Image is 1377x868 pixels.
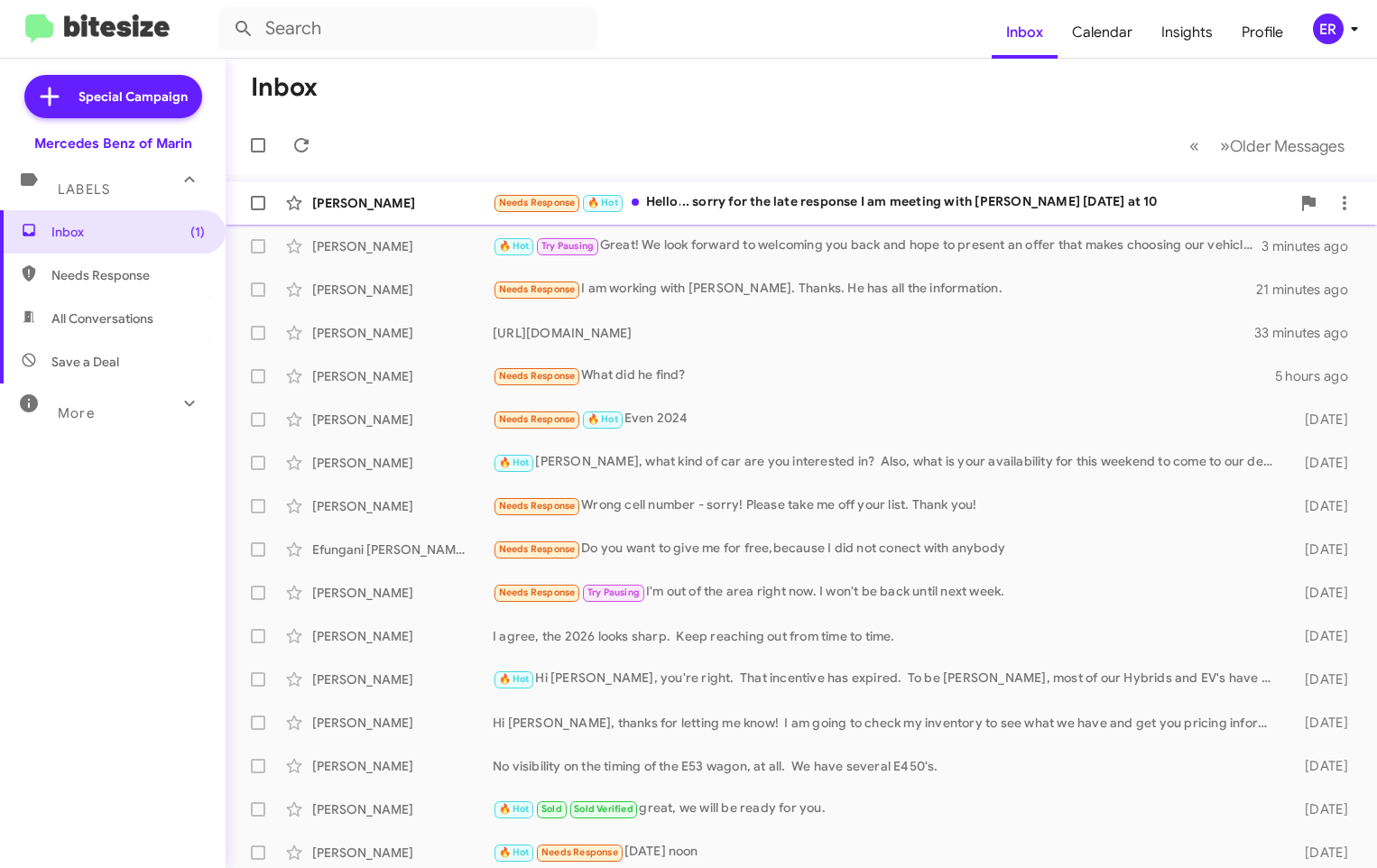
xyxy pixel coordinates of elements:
span: 🔥 Hot [499,240,530,252]
div: Hello... sorry for the late response I am meeting with [PERSON_NAME] [DATE] at 10 [493,192,1290,213]
a: Special Campaign [24,75,202,118]
div: What did he find? [493,365,1275,386]
div: [PERSON_NAME] [312,454,493,472]
span: All Conversations [51,309,153,328]
span: (1) [190,223,205,241]
span: More [58,405,95,421]
span: 🔥 Hot [499,457,530,468]
div: Do you want to give me for free,because I did not conect with anybody [493,539,1282,559]
div: great, we will be ready for you. [493,799,1282,819]
div: I am working with [PERSON_NAME]. Thanks. He has all the information. [493,279,1256,300]
div: Hi [PERSON_NAME], thanks for letting me know! I am going to check my inventory to see what we hav... [493,714,1282,732]
span: Needs Response [499,197,576,208]
div: Efungani [PERSON_NAME] [PERSON_NAME] [312,540,493,559]
div: [PERSON_NAME] [312,670,493,688]
div: [DATE] [1282,800,1363,818]
div: [PERSON_NAME] [312,194,493,212]
div: [DATE] [1282,670,1363,688]
div: [PERSON_NAME] [312,584,493,602]
a: Insights [1147,6,1227,59]
div: [PERSON_NAME] [312,237,493,255]
div: [DATE] noon [493,842,1282,863]
div: [PERSON_NAME] [312,714,493,732]
div: [DATE] [1282,714,1363,732]
div: [PERSON_NAME], what kind of car are you interested in? Also, what is your availability for this w... [493,452,1282,473]
div: [DATE] [1282,584,1363,602]
span: 🔥 Hot [587,413,618,425]
span: 🔥 Hot [587,197,618,208]
div: [DATE] [1282,627,1363,645]
div: No visibility on the timing of the E53 wagon, at all. We have several E450's. [493,757,1282,775]
div: [PERSON_NAME] [312,324,493,342]
div: Wrong cell number - sorry! Please take me off your list. Thank you! [493,495,1282,516]
a: Profile [1227,6,1298,59]
div: 3 minutes ago [1261,237,1363,255]
div: [DATE] [1282,844,1363,862]
div: [PERSON_NAME] [312,844,493,862]
span: Sold [541,803,562,815]
div: [DATE] [1282,497,1363,515]
div: Mercedes Benz of Marin [34,134,192,152]
span: 🔥 Hot [499,673,530,685]
button: Previous [1178,127,1210,164]
span: Special Campaign [79,88,188,106]
nav: Page navigation example [1179,127,1355,164]
div: ER [1313,14,1344,44]
span: Sold Verified [574,803,633,815]
span: Needs Response [499,543,576,555]
div: [PERSON_NAME] [312,367,493,385]
span: Needs Response [499,283,576,295]
div: Even 2024 [493,409,1282,429]
div: [DATE] [1282,411,1363,429]
a: Calendar [1058,6,1147,59]
h1: Inbox [251,73,318,102]
span: » [1220,134,1230,157]
span: Try Pausing [541,240,594,252]
span: Needs Response [499,413,576,425]
div: I agree, the 2026 looks sharp. Keep reaching out from time to time. [493,627,1282,645]
div: I'm out of the area right now. I won't be back until next week. [493,582,1282,603]
div: Great! We look forward to welcoming you back and hope to present an offer that makes choosing our... [493,235,1261,256]
div: [DATE] [1282,757,1363,775]
div: [URL][DOMAIN_NAME] [493,324,1254,342]
a: Inbox [992,6,1058,59]
div: [DATE] [1282,540,1363,559]
span: Save a Deal [51,353,119,371]
span: Needs Response [499,500,576,512]
button: Next [1209,127,1355,164]
span: Needs Response [499,370,576,382]
div: [PERSON_NAME] [312,497,493,515]
div: 33 minutes ago [1254,324,1363,342]
span: « [1189,134,1199,157]
div: [PERSON_NAME] [312,411,493,429]
div: [PERSON_NAME] [312,757,493,775]
div: 21 minutes ago [1256,281,1363,299]
span: 🔥 Hot [499,803,530,815]
span: Labels [58,181,110,198]
span: Try Pausing [587,586,640,598]
span: Inbox [51,223,205,241]
input: Search [218,7,597,51]
span: Needs Response [541,846,618,858]
div: [PERSON_NAME] [312,627,493,645]
button: ER [1298,14,1357,44]
div: [DATE] [1282,454,1363,472]
span: Needs Response [499,586,576,598]
span: Needs Response [51,266,205,284]
span: Older Messages [1230,136,1345,156]
div: [PERSON_NAME] [312,800,493,818]
div: Hi [PERSON_NAME], you're right. That incentive has expired. To be [PERSON_NAME], most of our Hybr... [493,669,1282,689]
span: 🔥 Hot [499,846,530,858]
div: 5 hours ago [1275,367,1363,385]
div: [PERSON_NAME] [312,281,493,299]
